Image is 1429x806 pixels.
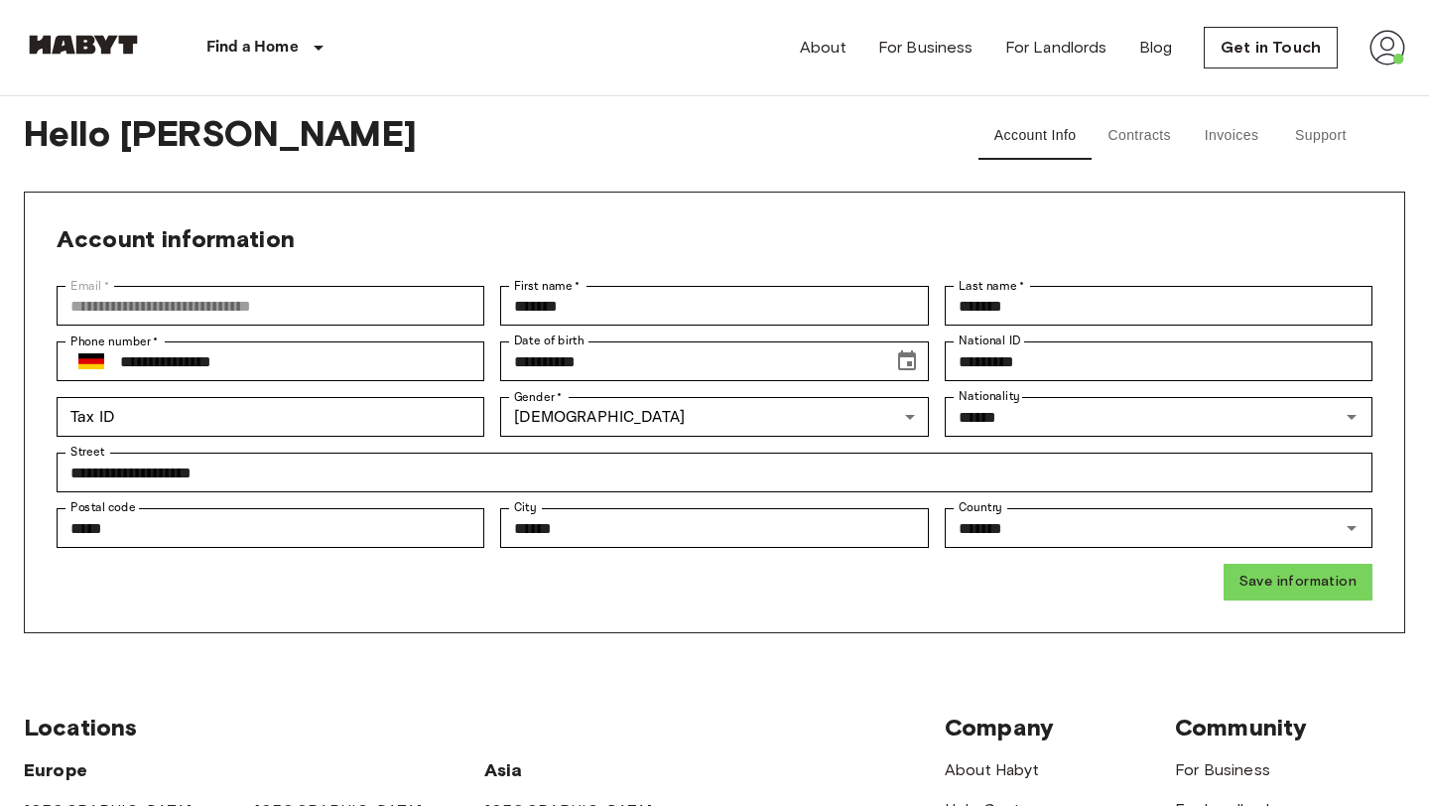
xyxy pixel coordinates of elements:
[1005,36,1107,60] a: For Landlords
[70,333,159,350] label: Phone number
[514,388,562,406] label: Gender
[945,760,1039,779] a: About Habyt
[1175,760,1270,779] a: For Business
[945,713,1054,741] span: Company
[514,499,537,516] label: City
[800,36,846,60] a: About
[500,397,928,437] div: [DEMOGRAPHIC_DATA]
[70,444,104,461] label: Street
[959,333,1020,349] label: National ID
[57,453,1372,492] div: Street
[70,277,109,295] label: Email
[1369,30,1405,66] img: avatar
[1187,112,1276,160] button: Invoices
[1338,514,1365,542] button: Open
[57,286,484,326] div: Email
[959,277,1025,295] label: Last name
[24,112,923,160] span: Hello [PERSON_NAME]
[878,36,974,60] a: For Business
[887,341,927,381] button: Choose date, selected date is Jul 16, 1995
[1175,713,1307,741] span: Community
[514,277,581,295] label: First name
[1204,27,1338,68] a: Get in Touch
[514,333,584,349] label: Date of birth
[978,112,1093,160] button: Account Info
[1276,112,1365,160] button: Support
[24,35,143,55] img: Habyt
[1139,36,1173,60] a: Blog
[959,499,1002,516] label: Country
[945,341,1372,381] div: National ID
[24,713,137,741] span: Locations
[1338,403,1365,431] button: Open
[78,353,104,369] img: Germany
[959,388,1020,405] label: Nationality
[500,508,928,548] div: City
[57,508,484,548] div: Postal code
[70,340,112,382] button: Select country
[1224,564,1372,601] button: Save information
[1092,112,1187,160] button: Contracts
[57,224,295,253] span: Account information
[206,36,299,60] p: Find a Home
[945,286,1372,326] div: Last name
[57,397,484,437] div: Tax ID
[500,286,928,326] div: First name
[484,759,523,781] span: Asia
[70,499,136,516] label: Postal code
[24,759,87,781] span: Europe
